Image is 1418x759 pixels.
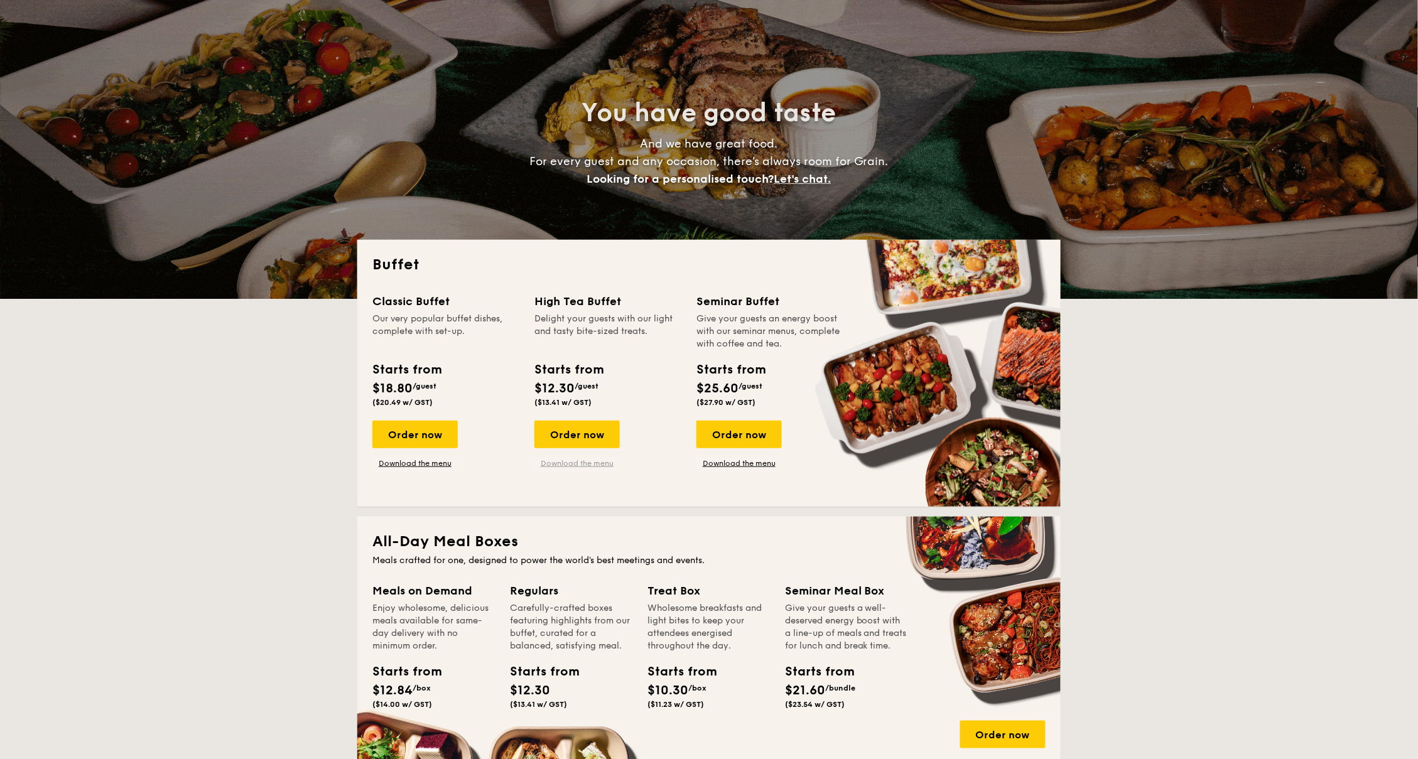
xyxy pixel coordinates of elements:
span: /guest [739,382,762,390]
div: Give your guests an energy boost with our seminar menus, complete with coffee and tea. [696,313,843,350]
span: $25.60 [696,381,739,396]
div: Meals on Demand [372,582,495,600]
div: Order now [534,421,620,448]
div: Meals crafted for one, designed to power the world's best meetings and events. [372,554,1046,567]
div: Enjoy wholesome, delicious meals available for same-day delivery with no minimum order. [372,602,495,652]
div: Order now [696,421,782,448]
h2: Buffet [372,255,1046,275]
div: Starts from [372,662,429,681]
span: /box [688,684,706,692]
span: ($20.49 w/ GST) [372,398,433,407]
div: Starts from [372,360,441,379]
div: Regulars [510,582,632,600]
div: Treat Box [647,582,770,600]
div: Carefully-crafted boxes featuring highlights from our buffet, curated for a balanced, satisfying ... [510,602,632,652]
div: Classic Buffet [372,293,519,310]
a: Download the menu [372,458,458,468]
span: ($13.41 w/ GST) [510,700,567,709]
span: $12.30 [510,683,550,698]
div: Order now [960,721,1046,748]
span: /box [413,684,431,692]
a: Download the menu [534,458,620,468]
span: Let's chat. [774,172,831,186]
span: /guest [413,382,436,390]
span: ($11.23 w/ GST) [647,700,704,709]
div: High Tea Buffet [534,293,681,310]
span: You have good taste [582,98,836,128]
span: ($14.00 w/ GST) [372,700,432,709]
span: /guest [575,382,598,390]
div: Seminar Buffet [696,293,843,310]
span: ($27.90 w/ GST) [696,398,755,407]
div: Wholesome breakfasts and light bites to keep your attendees energised throughout the day. [647,602,770,652]
div: Starts from [534,360,603,379]
span: ($23.54 w/ GST) [785,700,845,709]
span: $10.30 [647,683,688,698]
div: Starts from [510,662,566,681]
span: $21.60 [785,683,825,698]
div: Seminar Meal Box [785,582,907,600]
span: And we have great food. For every guest and any occasion, there’s always room for Grain. [529,137,889,186]
span: $18.80 [372,381,413,396]
span: $12.30 [534,381,575,396]
span: Looking for a personalised touch? [587,172,774,186]
span: $12.84 [372,683,413,698]
span: /bundle [825,684,855,692]
div: Our very popular buffet dishes, complete with set-up. [372,313,519,350]
div: Starts from [785,662,842,681]
div: Starts from [647,662,704,681]
a: Download the menu [696,458,782,468]
div: Order now [372,421,458,448]
h2: All-Day Meal Boxes [372,532,1046,552]
div: Delight your guests with our light and tasty bite-sized treats. [534,313,681,350]
span: ($13.41 w/ GST) [534,398,592,407]
div: Give your guests a well-deserved energy boost with a line-up of meals and treats for lunch and br... [785,602,907,652]
div: Starts from [696,360,765,379]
